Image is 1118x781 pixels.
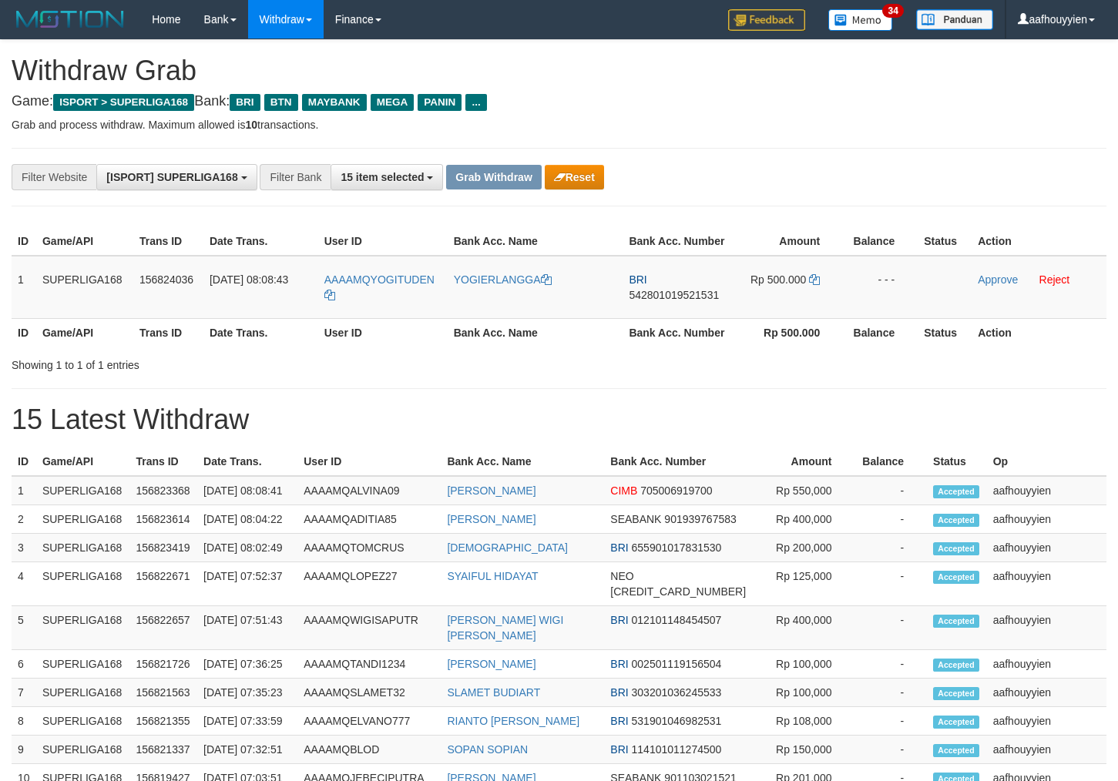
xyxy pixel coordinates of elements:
[12,447,36,476] th: ID
[36,650,130,679] td: SUPERLIGA168
[632,743,722,756] span: Copy 114101011274500 to clipboard
[264,94,298,111] span: BTN
[640,484,712,497] span: Copy 705006919700 to clipboard
[12,351,455,373] div: Showing 1 to 1 of 1 entries
[12,707,36,736] td: 8
[447,570,538,582] a: SYAIFUL HIDAYAT
[933,687,979,700] span: Accepted
[987,707,1106,736] td: aafhouyyien
[809,273,820,286] a: Copy 500000 to clipboard
[882,4,903,18] span: 34
[12,534,36,562] td: 3
[752,505,854,534] td: Rp 400,000
[203,227,318,256] th: Date Trans.
[728,9,805,31] img: Feedback.jpg
[629,289,719,301] span: Copy 542801019521531 to clipboard
[987,736,1106,764] td: aafhouyyien
[371,94,415,111] span: MEGA
[454,273,552,286] a: YOGIERLANGGA
[129,534,197,562] td: 156823419
[933,542,979,555] span: Accepted
[978,273,1018,286] a: Approve
[197,707,297,736] td: [DATE] 07:33:59
[918,227,972,256] th: Status
[623,227,730,256] th: Bank Acc. Number
[854,447,927,476] th: Balance
[987,505,1106,534] td: aafhouyyien
[133,227,203,256] th: Trans ID
[610,686,628,699] span: BRI
[752,650,854,679] td: Rp 100,000
[12,94,1106,109] h4: Game: Bank:
[752,606,854,650] td: Rp 400,000
[447,686,540,699] a: SLAMET BUDIART
[12,505,36,534] td: 2
[632,541,722,554] span: Copy 655901017831530 to clipboard
[987,606,1106,650] td: aafhouyyien
[730,227,843,256] th: Amount
[297,447,441,476] th: User ID
[36,505,130,534] td: SUPERLIGA168
[987,650,1106,679] td: aafhouyyien
[730,318,843,347] th: Rp 500.000
[297,650,441,679] td: AAAAMQTANDI1234
[197,736,297,764] td: [DATE] 07:32:51
[197,606,297,650] td: [DATE] 07:51:43
[129,679,197,707] td: 156821563
[854,606,927,650] td: -
[752,707,854,736] td: Rp 108,000
[854,562,927,606] td: -
[197,476,297,505] td: [DATE] 08:08:41
[297,679,441,707] td: AAAAMQSLAMET32
[987,534,1106,562] td: aafhouyyien
[447,541,568,554] a: [DEMOGRAPHIC_DATA]
[610,585,746,598] span: Copy 5859459223534313 to clipboard
[828,9,893,31] img: Button%20Memo.svg
[12,650,36,679] td: 6
[139,273,193,286] span: 156824036
[987,562,1106,606] td: aafhouyyien
[297,736,441,764] td: AAAAMQBLOD
[318,318,448,347] th: User ID
[341,171,424,183] span: 15 item selected
[260,164,331,190] div: Filter Bank
[197,650,297,679] td: [DATE] 07:36:25
[933,485,979,498] span: Accepted
[752,679,854,707] td: Rp 100,000
[854,679,927,707] td: -
[197,534,297,562] td: [DATE] 08:02:49
[752,736,854,764] td: Rp 150,000
[318,227,448,256] th: User ID
[36,476,130,505] td: SUPERLIGA168
[129,606,197,650] td: 156822657
[133,318,203,347] th: Trans ID
[129,736,197,764] td: 156821337
[933,571,979,584] span: Accepted
[12,318,36,347] th: ID
[933,615,979,628] span: Accepted
[752,534,854,562] td: Rp 200,000
[933,659,979,672] span: Accepted
[331,164,443,190] button: 15 item selected
[36,318,133,347] th: Game/API
[297,476,441,505] td: AAAAMQALVINA09
[987,476,1106,505] td: aafhouyyien
[324,273,435,286] span: AAAAMQYOGITUDEN
[843,227,918,256] th: Balance
[12,606,36,650] td: 5
[96,164,257,190] button: [ISPORT] SUPERLIGA168
[302,94,367,111] span: MAYBANK
[210,273,288,286] span: [DATE] 08:08:43
[447,658,535,670] a: [PERSON_NAME]
[197,679,297,707] td: [DATE] 07:35:23
[36,679,130,707] td: SUPERLIGA168
[854,505,927,534] td: -
[447,743,528,756] a: SOPAN SOPIAN
[36,227,133,256] th: Game/API
[610,743,628,756] span: BRI
[12,736,36,764] td: 9
[752,476,854,505] td: Rp 550,000
[629,273,646,286] span: BRI
[632,614,722,626] span: Copy 012101148454507 to clipboard
[12,164,96,190] div: Filter Website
